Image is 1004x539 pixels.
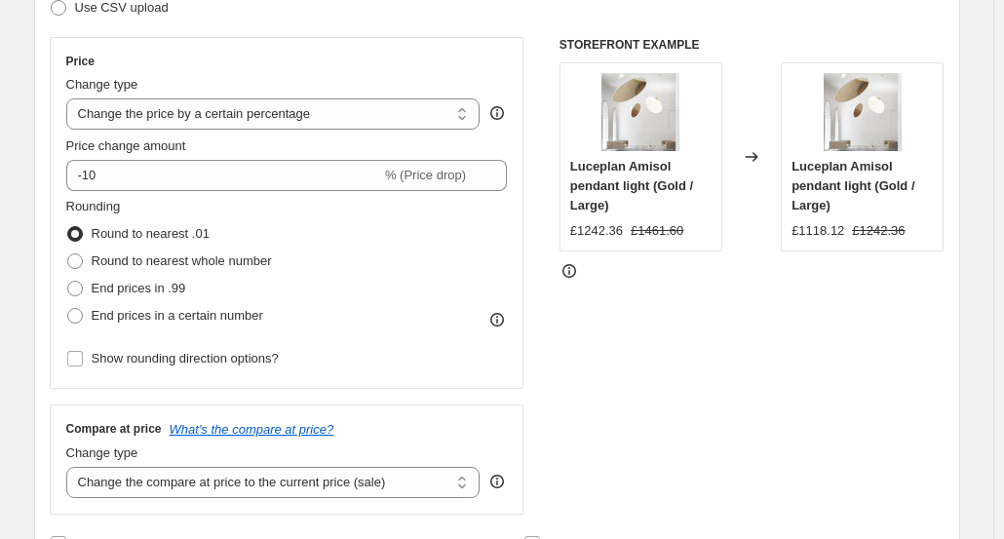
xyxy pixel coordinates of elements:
[66,421,162,437] h3: Compare at price
[92,281,186,295] span: End prices in .99
[66,160,381,191] input: -15
[66,199,121,213] span: Rounding
[66,54,95,69] h3: Price
[792,223,844,238] span: £1118.12
[66,138,186,153] span: Price change amount
[560,37,945,53] h6: STOREFRONT EXAMPLE
[66,77,138,92] span: Change type
[631,223,683,238] span: £1461.60
[852,223,905,238] span: £1242.36
[601,73,679,151] img: Luceplan-Amisol-5_80x.jpg
[92,253,272,268] span: Round to nearest whole number
[92,308,263,323] span: End prices in a certain number
[92,226,210,241] span: Round to nearest .01
[487,472,507,491] div: help
[792,159,914,212] span: Luceplan Amisol pendant light (Gold / Large)
[92,351,279,366] span: Show rounding direction options?
[385,168,466,182] span: % (Price drop)
[570,159,693,212] span: Luceplan Amisol pendant light (Gold / Large)
[66,445,138,460] span: Change type
[487,103,507,123] div: help
[824,73,902,151] img: Luceplan-Amisol-5_80x.jpg
[570,223,623,238] span: £1242.36
[170,422,334,437] button: What's the compare at price?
